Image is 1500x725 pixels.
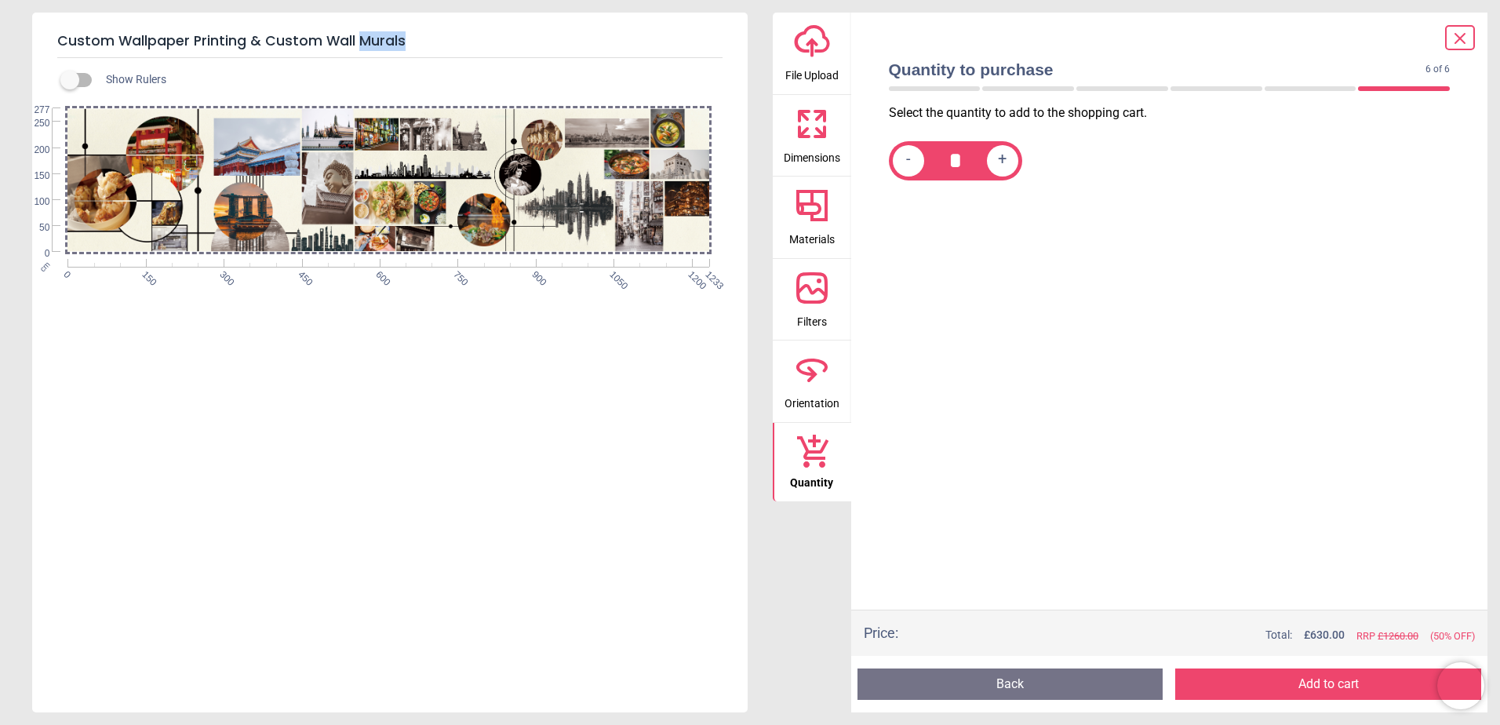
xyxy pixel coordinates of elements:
button: File Upload [773,13,851,94]
span: 450 [295,268,305,279]
span: cm [38,260,52,273]
span: 250 [20,117,49,130]
div: Show Rulers [70,71,748,89]
button: Materials [773,177,851,258]
span: 150 [139,268,149,279]
span: Orientation [785,388,839,412]
div: Price : [864,623,898,643]
span: 200 [20,144,49,157]
span: 630.00 [1310,628,1345,641]
span: 1233 [702,268,712,279]
span: 0 [61,268,71,279]
span: £ 1260.00 [1378,630,1418,642]
span: Dimensions [784,143,840,166]
span: 100 [20,195,49,209]
button: Orientation [773,341,851,422]
iframe: Brevo live chat [1437,662,1484,709]
span: Quantity to purchase [889,58,1426,81]
span: 6 of 6 [1425,63,1450,76]
span: 150 [20,169,49,183]
span: 750 [451,268,461,279]
button: Dimensions [773,95,851,177]
span: 0 [20,247,49,260]
span: 1050 [606,268,617,279]
span: (50% OFF) [1430,629,1475,643]
span: + [998,151,1007,170]
span: 300 [217,268,227,279]
span: 277 [20,104,49,117]
p: Select the quantity to add to the shopping cart. [889,104,1463,122]
span: 50 [20,221,49,235]
div: Total: [922,628,1476,643]
span: - [906,151,911,170]
span: Materials [789,224,835,248]
span: RRP [1356,629,1418,643]
span: Filters [797,307,827,330]
span: £ [1304,628,1345,643]
button: Filters [773,259,851,341]
span: File Upload [785,60,839,84]
span: 1200 [685,268,695,279]
span: Quantity [790,468,833,491]
span: 900 [529,268,539,279]
span: 600 [373,268,383,279]
h5: Custom Wallpaper Printing & Custom Wall Murals [57,25,723,58]
button: Back [857,669,1163,700]
button: Quantity [773,423,851,501]
button: Add to cart [1175,669,1481,700]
